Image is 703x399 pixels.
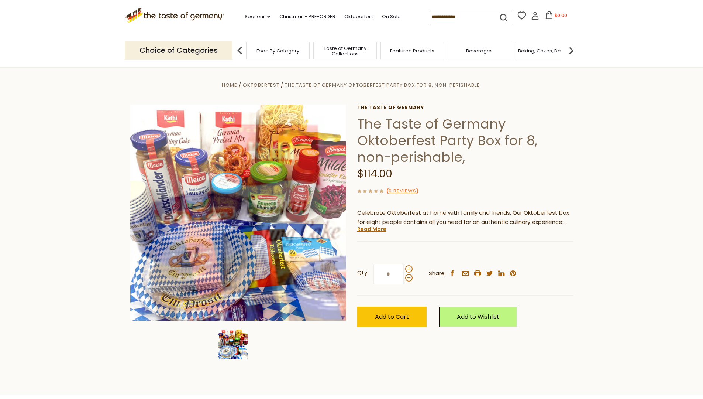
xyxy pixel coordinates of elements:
a: Featured Products [390,48,434,54]
a: Home [222,82,237,89]
button: $0.00 [541,11,572,22]
strong: Qty: [357,268,368,277]
span: Add to Cart [375,313,409,321]
img: The Taste of Germany Oktoberfest Party Box for 8, non-perishable, [218,330,248,359]
p: Choice of Categories [125,41,232,59]
a: Oktoberfest [243,82,279,89]
img: The Taste of Germany Oktoberfest Party Box for 8, non-perishable, [130,105,346,321]
a: On Sale [382,13,401,21]
a: Christmas - PRE-ORDER [279,13,335,21]
span: $114.00 [357,167,392,181]
a: Add to Wishlist [439,307,517,327]
a: Food By Category [256,48,299,54]
p: Celebrate Oktoberfest at home with family and friends. Our Oktoberfest box for eight people conta... [357,208,573,227]
a: The Taste of Germany [357,105,573,110]
a: Seasons [245,13,270,21]
img: next arrow [564,43,579,58]
a: The Taste of Germany Oktoberfest Party Box for 8, non-perishable, [285,82,481,89]
a: Read More [357,225,386,233]
a: 0 Reviews [389,187,416,195]
span: $0.00 [555,12,567,18]
span: Share: [429,269,446,278]
a: Oktoberfest [344,13,373,21]
input: Qty: [373,264,404,284]
a: Taste of Germany Collections [316,45,375,57]
span: ( ) [386,187,418,194]
button: Add to Cart [357,307,427,327]
a: Baking, Cakes, Desserts [518,48,575,54]
img: previous arrow [232,43,247,58]
a: Beverages [466,48,493,54]
h1: The Taste of Germany Oktoberfest Party Box for 8, non-perishable, [357,116,573,166]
